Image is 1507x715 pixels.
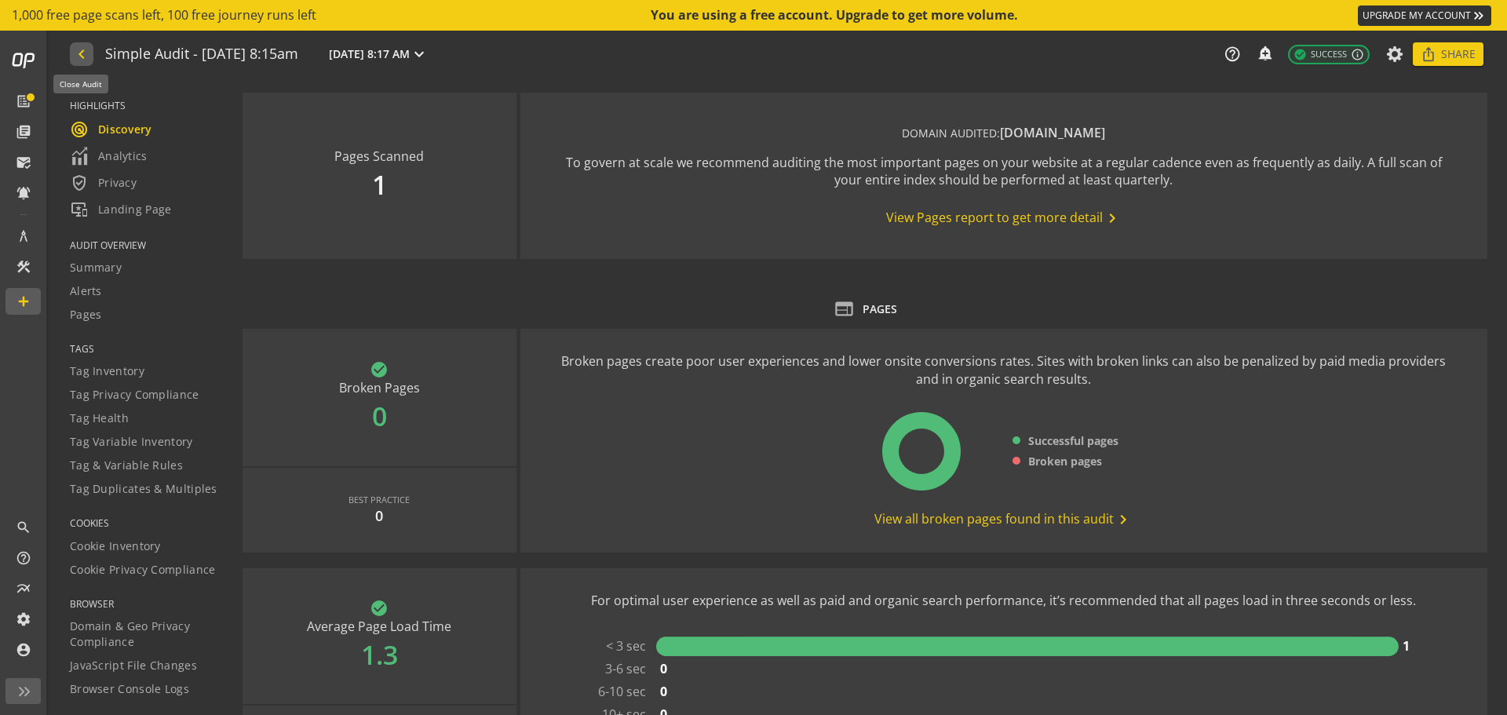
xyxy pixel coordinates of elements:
span: Alerts [70,283,102,299]
div: BEST PRACTICE [348,494,410,506]
mat-icon: navigate_before [72,45,89,64]
span: JavaScript File Changes [70,658,197,673]
div: To govern at scale we recommend auditing the most important pages on your website at a regular ca... [552,154,1456,190]
mat-icon: search [16,520,31,535]
mat-icon: add_alert [1257,45,1272,60]
span: Discovery [70,120,152,139]
text: 0 [660,682,667,699]
mat-icon: add [16,294,31,309]
span: AUDIT OVERVIEW [70,239,223,252]
div: 0 [375,506,383,527]
span: View all broken pages found in this audit [874,510,1133,529]
span: DOMAIN AUDITED: [902,126,1000,140]
mat-icon: list_alt [16,93,31,109]
span: Tag Health [70,410,129,426]
div: For optimal user experience as well as paid and organic search performance, it’s recommended that... [591,592,1416,610]
button: Share [1413,42,1483,66]
mat-icon: keyboard_double_arrow_right [1471,8,1487,24]
span: Browser Console Logs [70,681,189,697]
mat-icon: expand_more [410,45,429,64]
a: UPGRADE MY ACCOUNT [1358,5,1491,26]
mat-icon: account_circle [16,642,31,658]
span: Tag Duplicates & Multiples [70,481,217,497]
div: You are using a free account. Upgrade to get more volume. [651,6,1020,24]
span: [DOMAIN_NAME] [1000,124,1105,141]
span: COOKIES [70,516,223,530]
mat-icon: chevron_right [1114,510,1133,529]
span: Privacy [70,173,137,192]
mat-icon: multiline_chart [16,581,31,596]
span: 1,000 free page scans left, 100 free journey runs left [12,6,316,24]
span: Analytics [70,147,148,166]
span: View Pages report to get more detail [886,209,1122,228]
span: HIGHLIGHTS [70,99,223,112]
mat-icon: web [834,298,855,319]
span: Landing Page [70,200,172,219]
span: Tag Privacy Compliance [70,387,199,403]
mat-icon: verified_user [70,173,89,192]
span: Successful pages [1028,433,1118,449]
mat-icon: notifications_active [16,185,31,201]
span: BROWSER [70,597,223,611]
span: TAGS [70,342,223,356]
text: < 3 sec [606,637,646,654]
span: Cookie Inventory [70,538,161,554]
span: Tag & Variable Rules [70,458,183,473]
mat-icon: check_circle [1294,48,1307,61]
span: [DATE] 8:17 AM [329,46,410,62]
mat-icon: help_outline [16,550,31,566]
span: Cookie Privacy Compliance [70,562,216,578]
mat-icon: chevron_right [1103,209,1122,228]
h1: Simple Audit - 09 September 2025 | 8:15am [105,46,298,63]
span: Share [1441,40,1476,68]
button: [DATE] 8:17 AM [326,44,432,64]
mat-icon: library_books [16,124,31,140]
span: Success [1294,48,1347,61]
text: 1 [1403,637,1410,654]
text: 0 [660,659,667,677]
mat-icon: settings [16,611,31,627]
span: Summary [70,260,122,275]
text: 6-10 sec [598,682,646,699]
div: Broken pages create poor user experiences and lower onsite conversions rates. Sites with broken l... [552,352,1456,389]
span: Tag Variable Inventory [70,434,193,450]
span: Domain & Geo Privacy Compliance [70,618,223,650]
mat-icon: ios_share [1421,46,1436,62]
mat-icon: radar [70,120,89,139]
mat-icon: mark_email_read [16,155,31,170]
mat-icon: construction [16,259,31,275]
span: Broken pages [1028,454,1102,469]
span: Pages [70,307,102,323]
mat-icon: architecture [16,228,31,244]
mat-icon: info_outline [1351,48,1364,61]
span: Tag Inventory [70,363,144,379]
div: PAGES [863,301,897,317]
mat-icon: help_outline [1224,46,1241,63]
mat-icon: important_devices [70,200,89,219]
text: 3-6 sec [605,659,646,677]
